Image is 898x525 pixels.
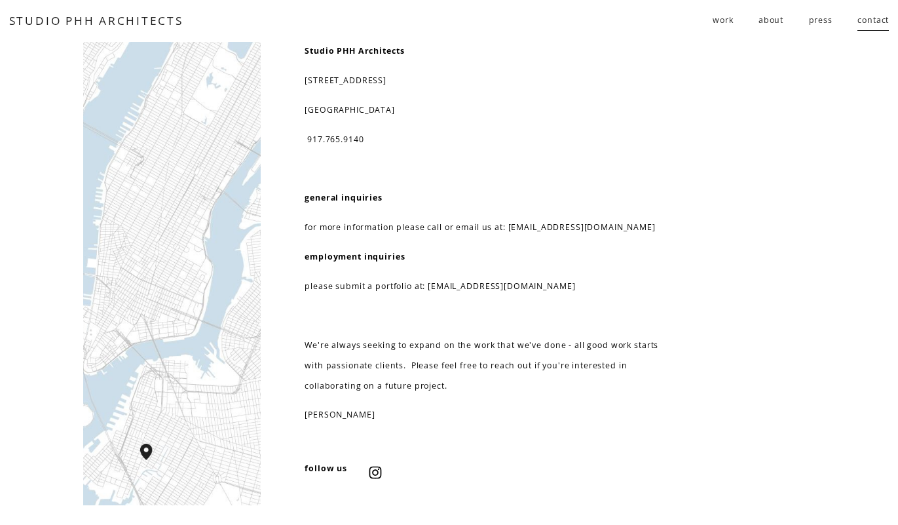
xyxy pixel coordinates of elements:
[809,10,833,31] a: press
[305,45,404,56] strong: Studio PHH Architects
[305,71,667,91] p: [STREET_ADDRESS]
[369,466,382,479] a: Instagram
[758,10,783,31] a: about
[305,405,667,425] p: [PERSON_NAME]
[857,10,889,31] a: contact
[305,463,347,474] strong: follow us
[305,336,667,397] p: We're always seeking to expand on the work that we've done - all good work starts with passionate...
[713,10,733,31] span: work
[305,218,667,238] p: for more information please call or email us at: [EMAIL_ADDRESS][DOMAIN_NAME]
[305,192,383,203] strong: general inquiries
[713,10,733,31] a: folder dropdown
[305,100,667,121] p: [GEOGRAPHIC_DATA]
[305,251,405,262] strong: employment inquiries
[305,130,667,150] p: 917.765.9140
[305,277,667,297] p: please submit a portfolio at: [EMAIL_ADDRESS][DOMAIN_NAME]
[9,13,183,28] a: STUDIO PHH ARCHITECTS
